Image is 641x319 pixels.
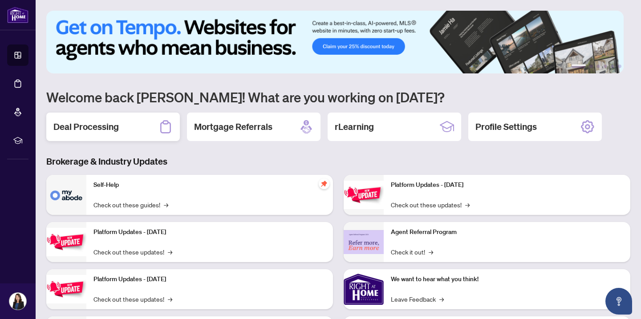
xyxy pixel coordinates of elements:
[319,178,329,189] span: pushpin
[93,294,172,304] a: Check out these updates!→
[46,155,630,168] h3: Brokerage & Industry Updates
[164,200,168,210] span: →
[391,227,623,237] p: Agent Referral Program
[344,269,384,309] img: We want to hear what you think!
[46,11,624,73] img: Slide 0
[391,180,623,190] p: Platform Updates - [DATE]
[194,121,272,133] h2: Mortgage Referrals
[46,228,86,256] img: Platform Updates - September 16, 2025
[168,294,172,304] span: →
[46,89,630,105] h1: Welcome back [PERSON_NAME]! What are you working on [DATE]?
[93,200,168,210] a: Check out these guides!→
[391,275,623,284] p: We want to hear what you think!
[475,121,537,133] h2: Profile Settings
[93,180,326,190] p: Self-Help
[335,121,374,133] h2: rLearning
[7,7,28,23] img: logo
[611,65,614,68] button: 5
[9,293,26,310] img: Profile Icon
[93,227,326,237] p: Platform Updates - [DATE]
[465,200,470,210] span: →
[572,65,586,68] button: 1
[46,275,86,303] img: Platform Updates - July 21, 2025
[596,65,600,68] button: 3
[344,230,384,254] img: Agent Referral Program
[168,247,172,257] span: →
[46,175,86,215] img: Self-Help
[429,247,433,257] span: →
[344,181,384,209] img: Platform Updates - June 23, 2025
[391,247,433,257] a: Check it out!→
[53,121,119,133] h2: Deal Processing
[391,294,444,304] a: Leave Feedback→
[604,65,607,68] button: 4
[618,65,621,68] button: 6
[93,247,172,257] a: Check out these updates!→
[93,275,326,284] p: Platform Updates - [DATE]
[439,294,444,304] span: →
[605,288,632,315] button: Open asap
[391,200,470,210] a: Check out these updates!→
[589,65,593,68] button: 2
